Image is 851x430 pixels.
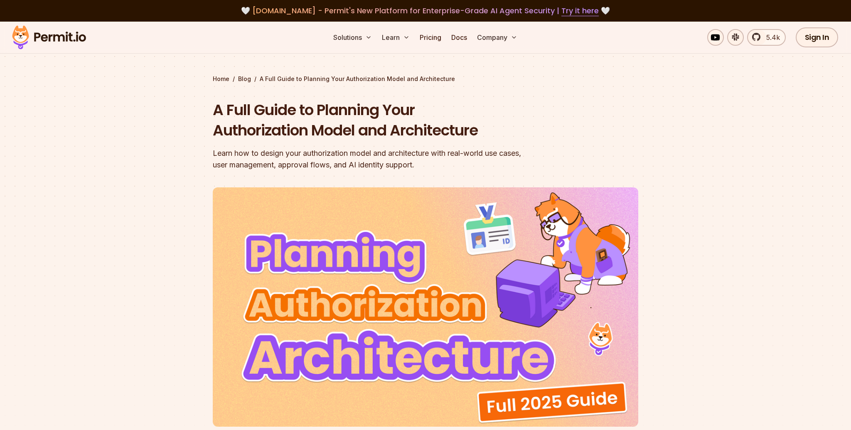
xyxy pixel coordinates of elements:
div: Learn how to design your authorization model and architecture with real-world use cases, user man... [213,147,532,171]
span: [DOMAIN_NAME] - Permit's New Platform for Enterprise-Grade AI Agent Security | [252,5,599,16]
a: Home [213,75,229,83]
img: Permit logo [8,23,90,52]
h1: A Full Guide to Planning Your Authorization Model and Architecture [213,100,532,141]
span: 5.4k [761,32,780,42]
a: Docs [448,29,470,46]
div: 🤍 🤍 [20,5,831,17]
a: Sign In [796,27,839,47]
a: Blog [238,75,251,83]
a: 5.4k [747,29,786,46]
img: A Full Guide to Planning Your Authorization Model and Architecture [213,187,638,427]
div: / / [213,75,638,83]
a: Try it here [561,5,599,16]
button: Learn [379,29,413,46]
button: Solutions [330,29,375,46]
a: Pricing [416,29,445,46]
button: Company [474,29,521,46]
